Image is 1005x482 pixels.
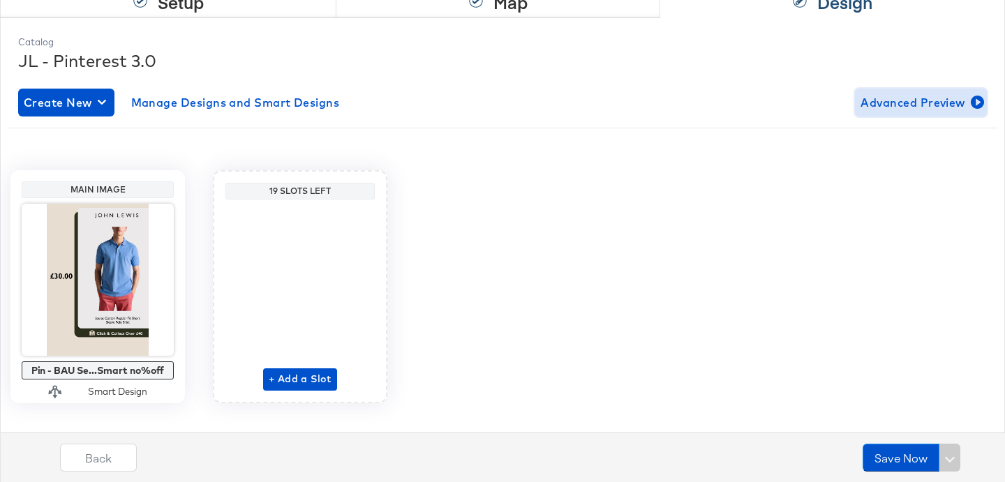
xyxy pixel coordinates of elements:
div: Pin - BAU Se...Smart no%off [25,365,170,376]
div: Catalog [18,36,987,49]
span: + Add a Slot [269,370,332,388]
div: 19 Slots Left [229,186,371,197]
button: Back [60,444,137,472]
button: Save Now [863,444,939,472]
button: Create New [18,89,114,116]
button: + Add a Slot [263,368,337,391]
span: Create New [24,93,109,112]
span: Advanced Preview [861,93,981,112]
span: Manage Designs and Smart Designs [131,93,340,112]
button: Advanced Preview [855,89,987,116]
div: JL - Pinterest 3.0 [18,49,987,73]
div: Main Image [25,184,170,195]
button: Manage Designs and Smart Designs [126,89,345,116]
div: Smart Design [88,385,147,398]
